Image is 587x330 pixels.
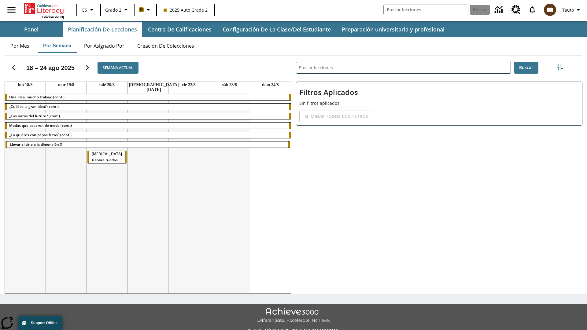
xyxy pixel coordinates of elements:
img: Achieve3000 Differentiate Accelerate Achieve [257,308,330,323]
div: Buscar [291,54,582,294]
a: 19 de agosto de 2025 [57,82,76,88]
button: Por asignado por [79,38,129,53]
a: 21 de agosto de 2025 [127,82,180,93]
button: Planificación de lecciones [63,22,142,37]
p: Sin filtros aplicados [299,100,579,106]
span: ES [82,7,87,13]
button: Por semana [38,38,76,53]
span: Rayos X sobre ruedas [92,151,122,163]
div: Rayos X sobre ruedas [87,151,127,163]
a: 20 de agosto de 2025 [98,82,116,88]
a: 23 de agosto de 2025 [221,82,238,88]
a: Centro de información [491,2,508,18]
input: Buscar campo [384,5,468,15]
button: Configuración de la clase/del estudiante [218,22,336,37]
button: Semana actual [98,62,138,74]
span: Grado 2 [105,7,121,13]
span: ¿Los autos del futuro? (cont.) [9,113,60,119]
a: Notificaciones [524,2,540,18]
h2: 18 – 24 ago 2025 [26,64,75,71]
button: Grado: Grado 2, Elige un grado [103,4,132,15]
button: Menú lateral de filtros [554,61,566,73]
button: Por mes [5,38,35,53]
div: ¿Lo quieres con papas fritas? (cont.) [5,132,291,138]
div: Modas que pasaron de moda (cont.) [5,123,291,129]
div: Llevar el cine a la dimensión X [6,141,290,148]
div: Filtros Aplicados [296,82,582,126]
button: Buscar [514,62,538,74]
span: Una idea, mucho trabajo (cont.) [9,94,65,100]
div: ¿Cuál es la gran idea? (cont.) [5,104,291,110]
a: 24 de agosto de 2025 [261,82,280,88]
div: ¿Los autos del futuro? (cont.) [5,113,291,119]
span: Tauto [562,7,574,13]
a: Centro de recursos, Se abrirá en una pestaña nueva. [508,2,524,18]
button: Centro de calificaciones [143,22,216,37]
button: Escoja un nuevo avatar [540,2,560,18]
span: Support Offline [31,321,57,325]
a: Portada [24,2,64,15]
span: ¿Cuál es la gran idea? (cont.) [9,104,59,109]
button: Boost El color de la clase es anaranjado claro. Cambiar el color de la clase. [136,4,154,15]
span: Edición de NJ [42,15,64,19]
span: B [140,6,143,13]
button: Support Offline [18,316,62,330]
button: Abrir el menú lateral [2,1,20,19]
span: ¿Lo quieres con papas fritas? (cont.) [9,132,72,137]
input: Buscar lecciones [296,62,511,73]
h2: Filtros Aplicados [299,85,579,100]
button: Lenguaje: ES, Selecciona un idioma [79,4,98,15]
a: 22 de agosto de 2025 [180,82,197,88]
button: Seguir [79,60,95,75]
div: Portada [24,2,64,19]
button: Preparación universitaria y profesional [337,22,449,37]
button: Regresar [6,60,21,75]
button: Panel [1,22,62,37]
button: Creación de colecciones [132,38,199,53]
img: avatar image [544,4,556,16]
span: Modas que pasaron de moda (cont.) [9,123,72,128]
div: Una idea, mucho trabajo (cont.) [5,94,291,100]
span: 2025 Auto Grade 2 [164,7,208,13]
span: Llevar el cine a la dimensión X [10,142,62,147]
a: 18 de agosto de 2025 [17,82,34,88]
button: Perfil/Configuración [560,4,585,15]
